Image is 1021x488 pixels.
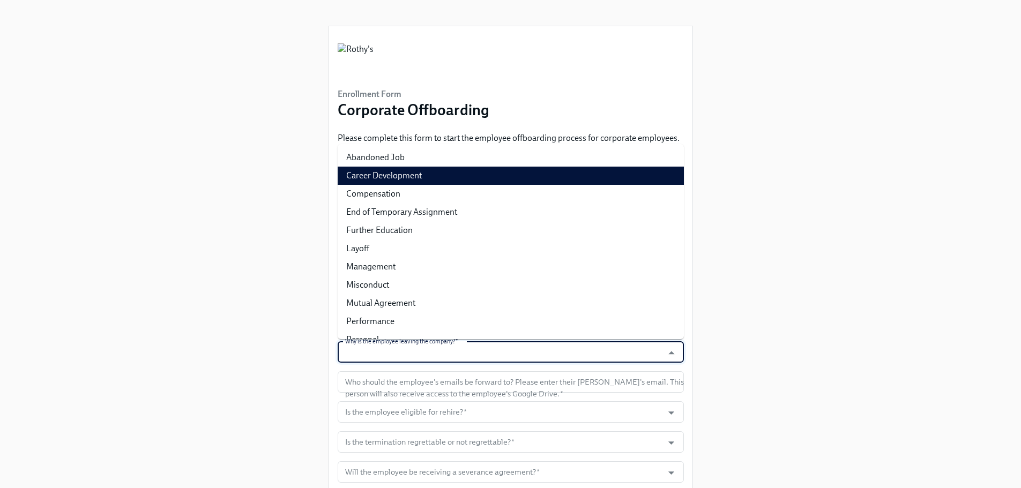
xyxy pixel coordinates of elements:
li: Performance [338,312,684,331]
li: Further Education [338,221,684,239]
button: Open [663,404,680,421]
img: Rothy's [338,43,374,76]
p: Please complete this form to start the employee offboarding process for corporate employees. [338,132,680,144]
li: Personal [338,331,684,349]
li: Abandoned Job [338,148,684,167]
h3: Corporate Offboarding [338,100,489,119]
li: Mutual Agreement [338,294,684,312]
button: Open [663,464,680,481]
li: End of Temporary Assignment [338,203,684,221]
li: Misconduct [338,276,684,294]
li: Compensation [338,185,684,203]
button: Close [663,344,680,361]
h6: Enrollment Form [338,88,489,100]
button: Open [663,434,680,451]
li: Career Development [338,167,684,185]
li: Layoff [338,239,684,258]
li: Management [338,258,684,276]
